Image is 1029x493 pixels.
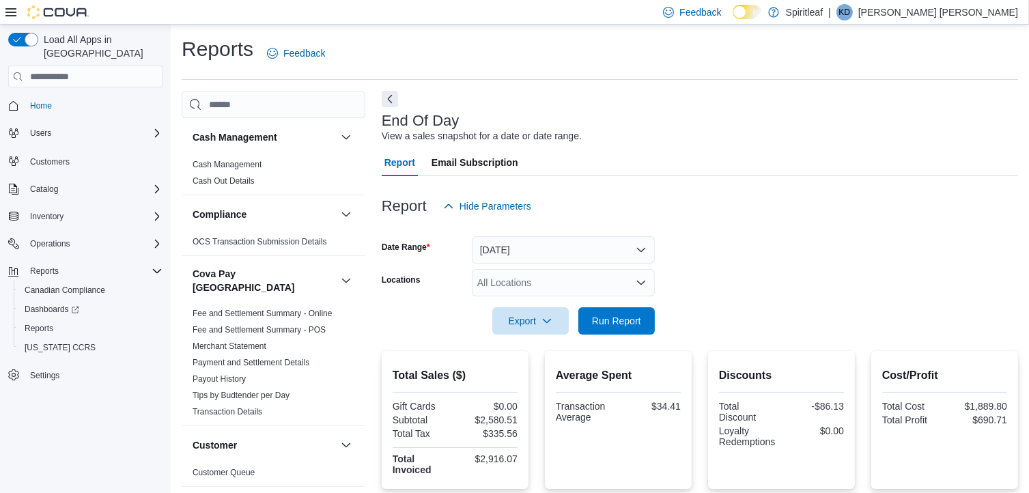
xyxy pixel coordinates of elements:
span: Feedback [679,5,721,19]
a: Feedback [262,40,330,67]
button: Hide Parameters [438,193,537,220]
span: Cash Out Details [193,175,255,186]
a: Settings [25,367,65,384]
span: Fee and Settlement Summary - POS [193,324,326,335]
a: Canadian Compliance [19,282,111,298]
button: [DATE] [472,236,655,264]
button: Users [3,124,168,143]
button: Customer [338,437,354,453]
div: $2,580.51 [457,414,518,425]
span: Export [501,307,561,335]
span: Dashboards [19,301,163,318]
h3: Compliance [193,208,246,221]
span: Load All Apps in [GEOGRAPHIC_DATA] [38,33,163,60]
a: Dashboards [14,300,168,319]
span: Catalog [30,184,58,195]
div: $335.56 [457,428,518,439]
span: Home [25,97,163,114]
span: Transaction Details [193,406,262,417]
h3: Cash Management [193,130,277,144]
span: Merchant Statement [193,341,266,352]
span: Customers [25,152,163,169]
span: Feedback [283,46,325,60]
div: Subtotal [393,414,453,425]
div: $690.71 [947,414,1007,425]
img: Cova [27,5,89,19]
span: Reports [19,320,163,337]
button: Run Report [578,307,655,335]
div: Total Tax [393,428,453,439]
div: $2,916.07 [457,453,518,464]
h2: Total Sales ($) [393,367,518,384]
a: Payment and Settlement Details [193,358,309,367]
h3: Customer [193,438,237,452]
button: Operations [25,236,76,252]
a: Home [25,98,57,114]
p: Spiritleaf [786,4,823,20]
h2: Discounts [719,367,844,384]
a: Reports [19,320,59,337]
button: Compliance [338,206,354,223]
span: Payment and Settlement Details [193,357,309,368]
span: Inventory [30,211,64,222]
button: Next [382,91,398,107]
label: Date Range [382,242,430,253]
div: Loyalty Redemptions [719,425,779,447]
a: Tips by Budtender per Day [193,391,290,400]
div: $34.41 [621,401,681,412]
button: Cova Pay [GEOGRAPHIC_DATA] [193,267,335,294]
h2: Cost/Profit [882,367,1007,384]
span: Customers [30,156,70,167]
div: $0.00 [457,401,518,412]
span: Home [30,100,52,111]
div: -$86.13 [784,401,844,412]
button: Open list of options [636,277,647,288]
span: Operations [25,236,163,252]
div: Compliance [182,234,365,255]
div: Transaction Average [556,401,616,423]
a: Merchant Statement [193,341,266,351]
a: Transaction Details [193,407,262,417]
a: Customer Queue [193,468,255,477]
div: Kenneth D L [836,4,853,20]
button: Canadian Compliance [14,281,168,300]
h3: End Of Day [382,113,460,129]
span: Settings [30,370,59,381]
button: Cova Pay [GEOGRAPHIC_DATA] [338,272,354,289]
span: Users [30,128,51,139]
span: [US_STATE] CCRS [25,342,96,353]
div: View a sales snapshot for a date or date range. [382,129,582,143]
a: [US_STATE] CCRS [19,339,101,356]
button: Cash Management [193,130,335,144]
button: Customer [193,438,335,452]
a: Customers [25,154,75,170]
a: Dashboards [19,301,85,318]
span: Email Subscription [432,149,518,176]
span: Settings [25,367,163,384]
span: OCS Transaction Submission Details [193,236,327,247]
button: Inventory [3,207,168,226]
span: Reports [25,323,53,334]
span: Operations [30,238,70,249]
span: Users [25,125,163,141]
button: Catalog [3,180,168,199]
span: Report [384,149,415,176]
span: Reports [25,263,163,279]
a: Payout History [193,374,246,384]
button: [US_STATE] CCRS [14,338,168,357]
button: Reports [3,262,168,281]
h1: Reports [182,36,253,63]
div: Gift Cards [393,401,453,412]
input: Dark Mode [733,5,761,19]
a: Fee and Settlement Summary - Online [193,309,333,318]
div: Total Cost [882,401,942,412]
button: Customers [3,151,168,171]
span: Tips by Budtender per Day [193,390,290,401]
button: Compliance [193,208,335,221]
button: Operations [3,234,168,253]
span: Run Report [592,314,641,328]
button: Export [492,307,569,335]
span: KD [838,4,850,20]
label: Locations [382,274,421,285]
a: Cash Management [193,160,262,169]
